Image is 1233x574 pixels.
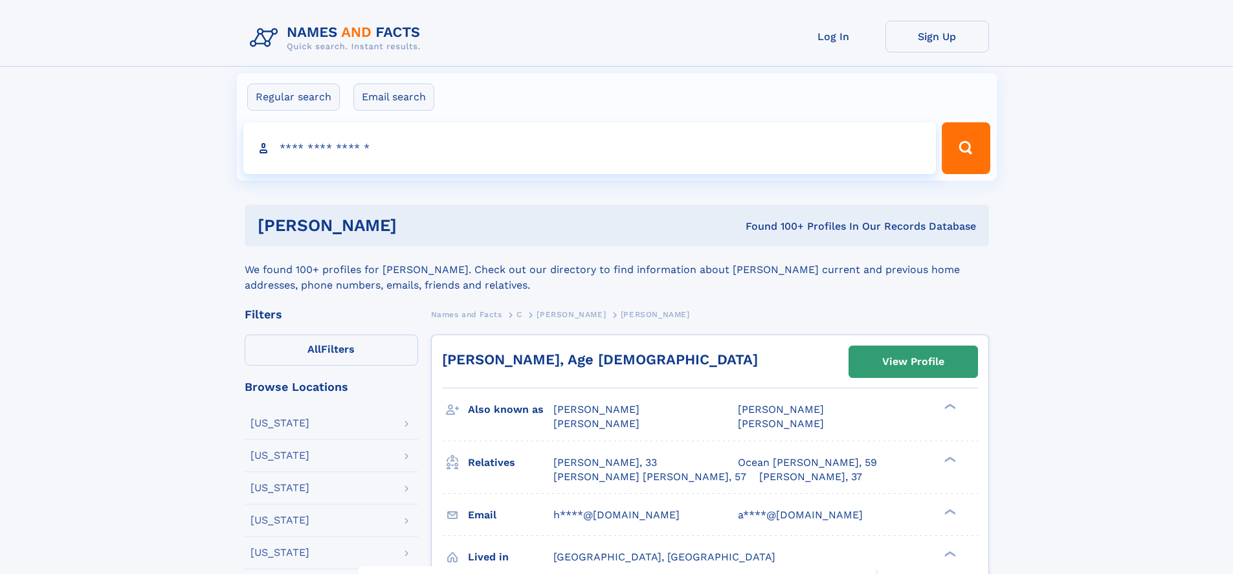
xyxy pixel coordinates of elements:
[468,399,553,421] h3: Also known as
[517,310,522,319] span: C
[942,122,990,174] button: Search Button
[738,456,877,470] a: Ocean [PERSON_NAME], 59
[941,455,957,463] div: ❯
[250,547,309,558] div: [US_STATE]
[245,381,418,393] div: Browse Locations
[245,309,418,320] div: Filters
[517,306,522,322] a: C
[621,310,690,319] span: [PERSON_NAME]
[468,504,553,526] h3: Email
[738,403,824,415] span: [PERSON_NAME]
[258,217,572,234] h1: [PERSON_NAME]
[245,335,418,366] label: Filters
[885,21,989,52] a: Sign Up
[468,546,553,568] h3: Lived in
[442,351,758,368] a: [PERSON_NAME], Age [DEMOGRAPHIC_DATA]
[553,403,639,415] span: [PERSON_NAME]
[468,452,553,474] h3: Relatives
[307,343,321,355] span: All
[245,21,431,56] img: Logo Names and Facts
[245,247,989,293] div: We found 100+ profiles for [PERSON_NAME]. Check out our directory to find information about [PERS...
[782,21,885,52] a: Log In
[571,219,976,234] div: Found 100+ Profiles In Our Records Database
[941,507,957,516] div: ❯
[759,470,862,484] a: [PERSON_NAME], 37
[941,403,957,411] div: ❯
[738,417,824,430] span: [PERSON_NAME]
[250,483,309,493] div: [US_STATE]
[849,346,977,377] a: View Profile
[431,306,502,322] a: Names and Facts
[941,549,957,558] div: ❯
[553,551,775,563] span: [GEOGRAPHIC_DATA], [GEOGRAPHIC_DATA]
[247,83,340,111] label: Regular search
[537,306,606,322] a: [PERSON_NAME]
[250,418,309,428] div: [US_STATE]
[537,310,606,319] span: [PERSON_NAME]
[882,347,944,377] div: View Profile
[243,122,937,174] input: search input
[553,456,657,470] a: [PERSON_NAME], 33
[353,83,434,111] label: Email search
[553,417,639,430] span: [PERSON_NAME]
[250,515,309,525] div: [US_STATE]
[250,450,309,461] div: [US_STATE]
[553,470,746,484] a: [PERSON_NAME] [PERSON_NAME], 57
